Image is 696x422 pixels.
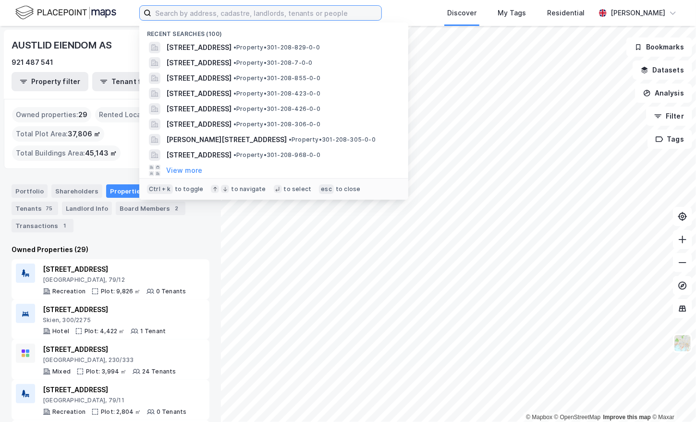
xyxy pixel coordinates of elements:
div: to close [336,185,361,193]
div: Portfolio [12,184,48,198]
div: Ctrl + k [147,184,173,194]
button: Tenant filter [92,72,163,91]
div: 75 [44,204,54,213]
span: • [233,90,236,97]
span: Property • 301-208-305-0-0 [289,136,376,144]
div: Plot: 9,826 ㎡ [101,288,141,295]
div: to toggle [175,185,204,193]
span: • [233,151,236,158]
div: Chatt-widget [648,376,696,422]
div: Residential [547,7,585,19]
span: • [289,136,292,143]
div: Discover [447,7,476,19]
div: [GEOGRAPHIC_DATA], 230/333 [43,356,176,364]
span: Property • 301-208-829-0-0 [233,44,320,51]
div: Owned Properties (29) [12,244,209,255]
div: Hotel [52,327,69,335]
div: Recreation [52,288,85,295]
img: Z [673,334,692,352]
span: [STREET_ADDRESS] [166,88,232,99]
button: View more [166,165,202,176]
button: Bookmarks [626,37,692,57]
div: My Tags [498,7,526,19]
span: Property • 301-208-968-0-0 [233,151,320,159]
span: Property • 301-208-306-0-0 [233,121,320,128]
span: [STREET_ADDRESS] [166,149,232,161]
div: Total Plot Area : [12,126,104,142]
div: Shareholders [51,184,102,198]
span: 45,143 ㎡ [85,147,117,159]
span: [STREET_ADDRESS] [166,57,232,69]
img: logo.f888ab2527a4732fd821a326f86c7f29.svg [15,4,116,21]
span: • [233,105,236,112]
span: [STREET_ADDRESS] [166,119,232,130]
span: Property • 301-208-7-0-0 [233,59,313,67]
a: Mapbox [526,414,552,421]
div: Transactions [12,219,73,232]
div: Recent searches (100) [139,23,408,40]
div: [STREET_ADDRESS] [43,344,176,355]
div: AUSTLID EIENDOM AS [12,37,113,53]
span: • [233,44,236,51]
button: Filter [646,107,692,126]
div: 0 Tenants [157,408,187,416]
div: [STREET_ADDRESS] [43,384,186,396]
div: [STREET_ADDRESS] [43,304,166,315]
div: Skien, 300/2275 [43,316,166,324]
span: • [233,121,236,128]
div: [GEOGRAPHIC_DATA], 79/11 [43,397,186,404]
span: • [233,74,236,82]
div: [GEOGRAPHIC_DATA], 79/12 [43,276,186,284]
span: • [233,59,236,66]
div: Board Members [116,202,185,215]
div: Total Buildings Area : [12,145,121,161]
div: Tenants [12,202,58,215]
a: OpenStreetMap [554,414,601,421]
span: Property • 301-208-426-0-0 [233,105,320,113]
div: Owned properties : [12,107,91,122]
span: 37,806 ㎡ [68,128,100,140]
div: Mixed [52,368,71,375]
div: 24 Tenants [142,368,176,375]
button: Property filter [12,72,88,91]
a: Improve this map [603,414,651,421]
button: Analysis [635,84,692,103]
div: to select [284,185,312,193]
div: 0 Tenants [156,288,186,295]
button: Datasets [633,60,692,80]
div: Plot: 3,994 ㎡ [86,368,127,375]
div: Plot: 2,804 ㎡ [101,408,141,416]
button: Tags [647,130,692,149]
div: esc [319,184,334,194]
span: [STREET_ADDRESS] [166,103,232,115]
span: [STREET_ADDRESS] [166,72,232,84]
div: 1 [60,221,70,230]
iframe: Chat Widget [648,376,696,422]
div: 921 487 541 [12,57,53,68]
div: Landlord Info [62,202,112,215]
div: to navigate [231,185,266,193]
span: Property • 301-208-423-0-0 [233,90,320,97]
div: [STREET_ADDRESS] [43,264,186,275]
div: [PERSON_NAME] [611,7,665,19]
div: Plot: 4,422 ㎡ [85,327,125,335]
div: Rented Locations : [95,107,167,122]
span: [PERSON_NAME][STREET_ADDRESS] [166,134,287,145]
span: [STREET_ADDRESS] [166,42,232,53]
input: Search by address, cadastre, landlords, tenants or people [151,6,381,20]
span: 29 [78,109,87,121]
span: Property • 301-208-855-0-0 [233,74,320,82]
div: 1 Tenant [140,327,166,335]
div: 2 [172,204,182,213]
div: Properties [106,184,161,198]
div: Recreation [52,408,85,416]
